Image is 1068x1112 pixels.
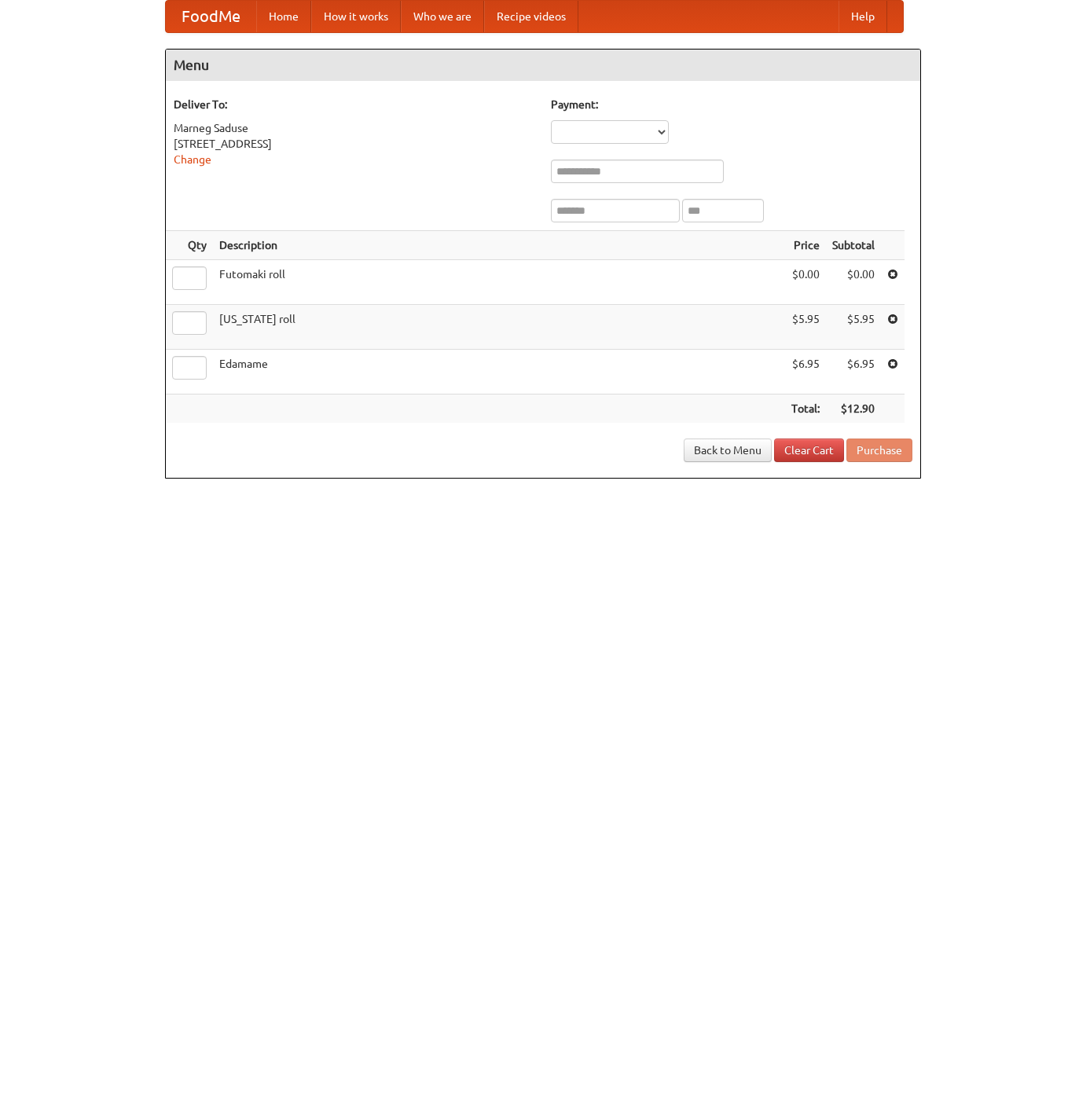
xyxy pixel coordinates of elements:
[826,260,881,305] td: $0.00
[785,395,826,424] th: Total:
[774,439,844,462] a: Clear Cart
[785,350,826,395] td: $6.95
[213,231,785,260] th: Description
[166,50,920,81] h4: Menu
[166,1,256,32] a: FoodMe
[826,305,881,350] td: $5.95
[166,231,213,260] th: Qty
[401,1,484,32] a: Who we are
[174,153,211,166] a: Change
[174,120,535,136] div: Marneg Saduse
[174,97,535,112] h5: Deliver To:
[826,231,881,260] th: Subtotal
[846,439,912,462] button: Purchase
[213,350,785,395] td: Edamame
[256,1,311,32] a: Home
[311,1,401,32] a: How it works
[551,97,912,112] h5: Payment:
[785,305,826,350] td: $5.95
[826,395,881,424] th: $12.90
[684,439,772,462] a: Back to Menu
[213,260,785,305] td: Futomaki roll
[174,136,535,152] div: [STREET_ADDRESS]
[213,305,785,350] td: [US_STATE] roll
[484,1,578,32] a: Recipe videos
[826,350,881,395] td: $6.95
[839,1,887,32] a: Help
[785,231,826,260] th: Price
[785,260,826,305] td: $0.00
